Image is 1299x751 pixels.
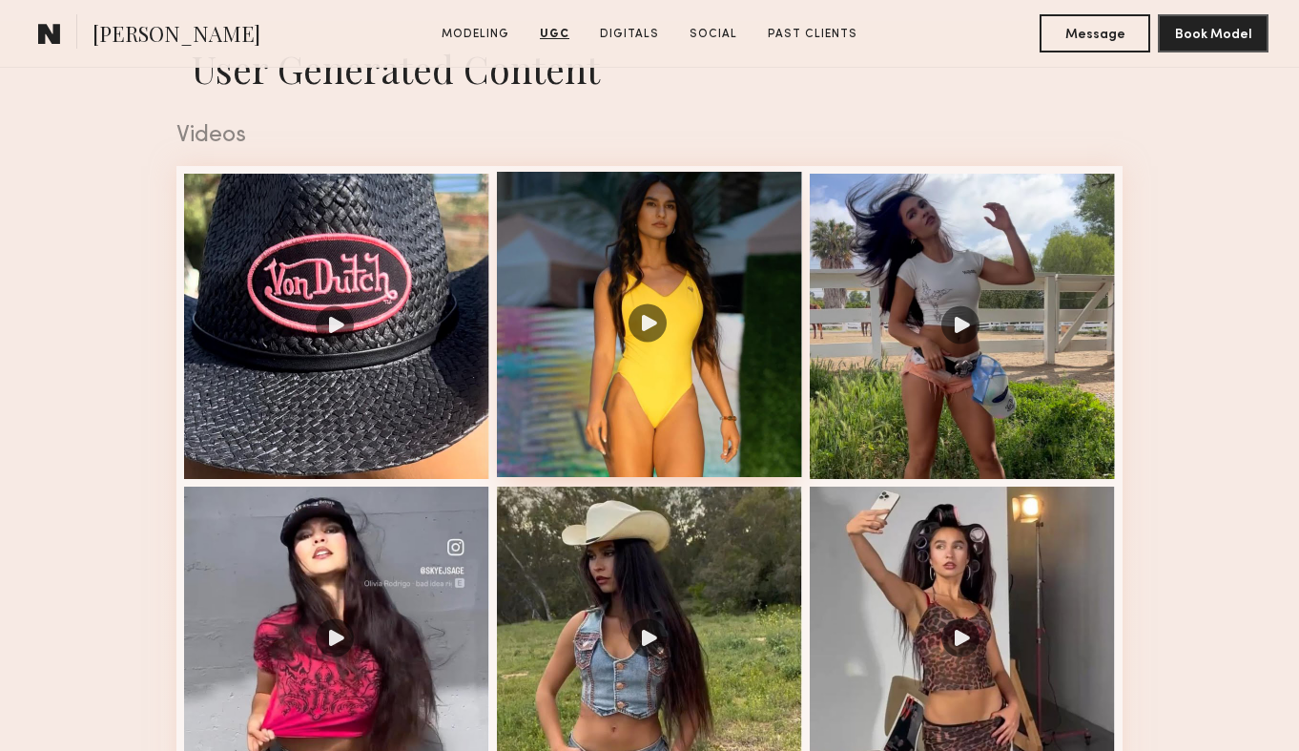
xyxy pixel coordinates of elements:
[93,19,260,52] span: [PERSON_NAME]
[1158,14,1268,52] button: Book Model
[434,26,517,43] a: Modeling
[176,124,1123,148] div: Videos
[592,26,667,43] a: Digitals
[161,44,1138,94] h1: User Generated Content
[1040,14,1150,52] button: Message
[682,26,745,43] a: Social
[1158,25,1268,41] a: Book Model
[760,26,865,43] a: Past Clients
[532,26,577,43] a: UGC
